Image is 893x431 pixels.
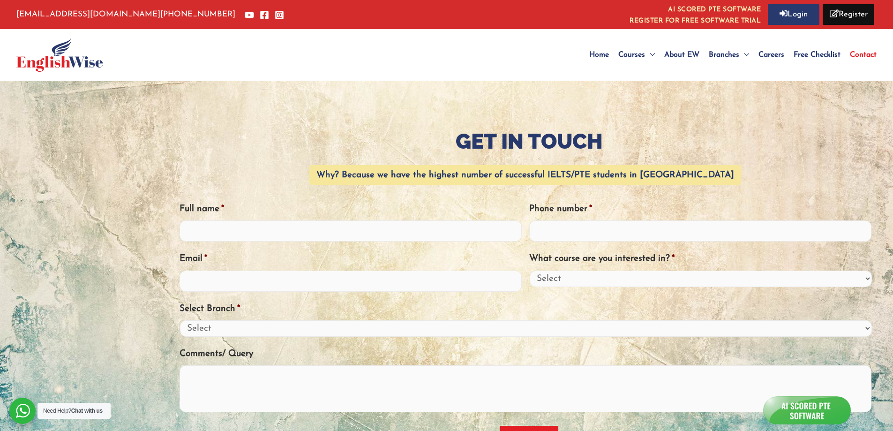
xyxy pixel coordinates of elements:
[529,253,675,265] label: What course are you interested in?
[585,34,614,76] a: Home
[309,165,741,185] mark: Why? Because we have the highest number of successful IELTS/PTE students in [GEOGRAPHIC_DATA]
[764,397,850,424] img: icon_a.png
[529,204,592,215] label: Phone number
[850,51,877,59] span: Contact
[180,303,240,315] label: Select Branch
[16,38,103,72] img: English Wise
[630,4,761,15] i: AI SCORED PTE SOFTWARE
[245,10,254,20] a: YouTube
[754,34,789,76] a: Careers
[589,51,609,59] span: Home
[614,34,660,76] a: Courses
[630,4,761,24] a: AI SCORED PTE SOFTWAREREGISTER FOR FREE SOFTWARE TRIAL
[758,51,784,59] span: Careers
[823,4,874,25] a: Register
[704,34,754,76] a: Branches
[180,128,879,156] h1: Get in Touch
[71,408,103,414] strong: Chat with us
[16,8,235,22] p: [PHONE_NUMBER]
[180,253,207,265] label: Email
[180,348,253,360] label: Comments/ Query
[275,10,284,20] a: Instagram
[660,34,704,76] a: About EW
[709,51,739,59] span: Branches
[16,10,160,18] a: [EMAIL_ADDRESS][DOMAIN_NAME]
[585,34,877,76] nav: Site Navigation
[664,51,699,59] span: About EW
[845,34,877,76] a: Contact
[768,4,819,25] a: Login
[789,34,845,76] a: Free Checklist
[618,51,645,59] span: Courses
[260,10,269,20] a: Facebook
[794,51,840,59] span: Free Checklist
[43,408,103,414] span: Need Help?
[180,204,224,215] label: Full name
